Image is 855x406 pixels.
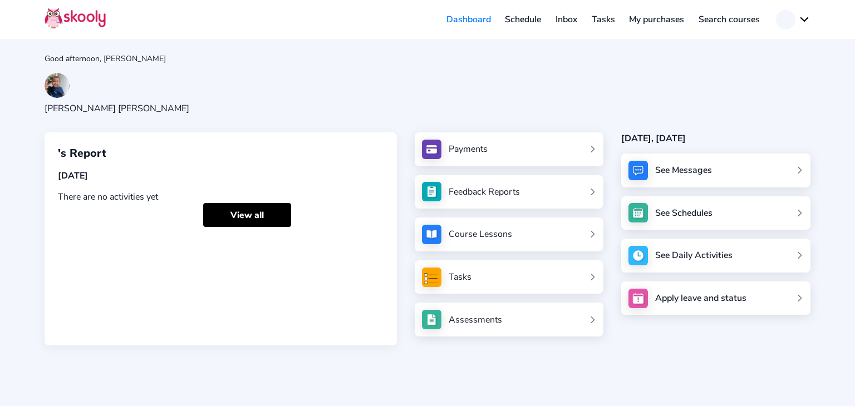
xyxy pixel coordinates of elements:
img: courses.jpg [422,225,441,244]
a: Dashboard [439,11,498,28]
a: My purchases [622,11,691,28]
a: Search courses [691,11,767,28]
a: See Schedules [621,196,810,230]
a: Apply leave and status [621,281,810,315]
a: Tasks [584,11,622,28]
div: [PERSON_NAME] [PERSON_NAME] [45,102,189,115]
div: [DATE], [DATE] [621,132,810,145]
img: assessments.jpg [422,310,441,329]
a: Assessments [422,310,597,329]
div: [DATE] [58,170,384,182]
div: There are no activities yet [58,191,384,203]
a: Feedback Reports [422,182,597,201]
img: Skooly [45,7,106,29]
img: activity.jpg [628,246,648,265]
a: Course Lessons [422,225,597,244]
a: See Daily Activities [621,239,810,273]
span: 's Report [58,146,106,161]
div: See Schedules [655,207,712,219]
div: Tasks [449,271,471,283]
a: Schedule [498,11,549,28]
div: Course Lessons [449,228,512,240]
a: Tasks [422,268,597,287]
img: see_atten.jpg [422,182,441,201]
img: tasksForMpWeb.png [422,268,441,287]
div: Apply leave and status [655,292,746,304]
div: Good afternoon, [PERSON_NAME] [45,53,810,64]
a: Inbox [548,11,584,28]
img: payments.jpg [422,140,441,159]
img: apply_leave.jpg [628,289,648,308]
a: View all [203,203,291,227]
img: messages.jpg [628,161,648,180]
div: See Daily Activities [655,249,733,261]
img: 202504110724589150957335619769746266608800361541202504110745080792294527529358.jpg [45,73,70,98]
a: Payments [422,140,597,159]
button: chevron down outline [776,10,810,29]
img: schedule.jpg [628,203,648,222]
div: Feedback Reports [449,186,520,198]
div: Payments [449,143,488,155]
div: See Messages [655,164,712,176]
div: Assessments [449,314,502,326]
